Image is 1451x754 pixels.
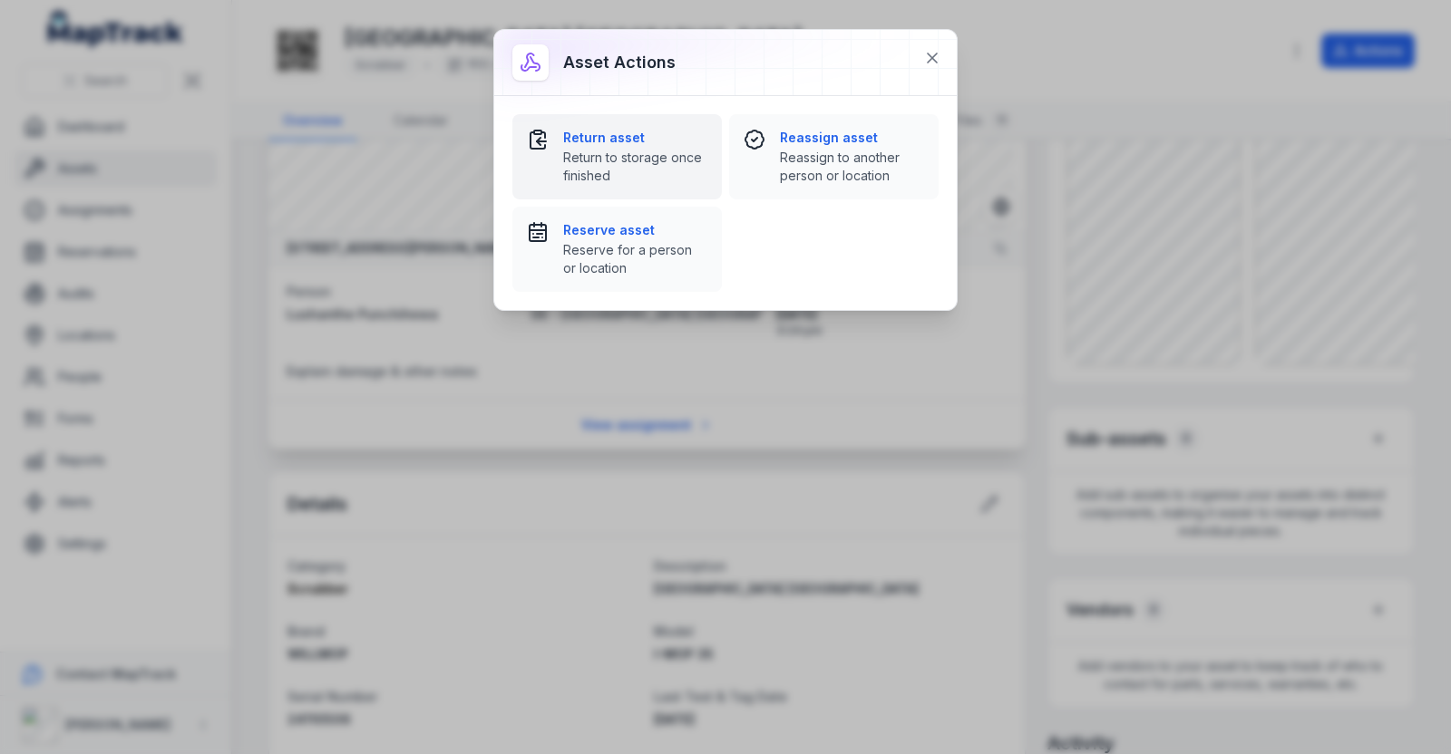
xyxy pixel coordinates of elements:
[563,241,707,277] span: Reserve for a person or location
[512,114,722,199] button: Return assetReturn to storage once finished
[563,221,707,239] strong: Reserve asset
[780,149,924,185] span: Reassign to another person or location
[780,129,924,147] strong: Reassign asset
[512,207,722,292] button: Reserve assetReserve for a person or location
[563,50,676,75] h3: Asset actions
[563,129,707,147] strong: Return asset
[563,149,707,185] span: Return to storage once finished
[729,114,939,199] button: Reassign assetReassign to another person or location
